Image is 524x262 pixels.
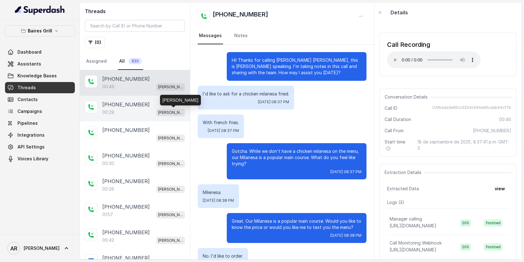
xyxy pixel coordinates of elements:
[390,216,422,222] p: Manager calling
[203,198,234,203] span: [DATE] 08:38 PM
[390,223,436,228] span: [URL][DOMAIN_NAME]
[17,132,45,138] span: Integrations
[385,116,411,123] span: Call Duration
[158,109,183,116] p: [PERSON_NAME]
[232,218,361,230] p: Great. Our Milanesa is a popular main course. Would you like to know the price or would you like ...
[158,135,183,141] p: [PERSON_NAME]
[5,153,75,164] a: Voices Library
[203,91,289,97] p: I'd like to ask for a chicken milanesa fried.
[233,27,249,44] a: Notes
[102,152,150,159] p: [PHONE_NUMBER]
[5,141,75,153] a: API Settings
[330,169,361,174] span: [DATE] 08:37 PM
[129,58,142,64] span: 620
[232,148,361,167] p: Gotcha. While we don't have a chicken milanesa on the menu, our Milanesa is a popular main course...
[208,128,239,133] span: [DATE] 08:37 PM
[484,243,502,251] span: finished
[17,144,45,150] span: API Settings
[5,129,75,141] a: Integrations
[85,20,185,32] input: Search by Call ID or Phone Number
[102,203,150,211] p: [PHONE_NUMBER]
[385,169,424,176] span: Extraction Details
[5,82,75,93] a: Threads
[330,233,361,238] span: [DATE] 08:38 PM
[491,183,509,194] button: view
[102,229,150,236] p: [PHONE_NUMBER]
[5,240,75,257] a: [PERSON_NAME]
[484,219,502,227] span: finished
[158,237,183,244] p: [PERSON_NAME]
[387,51,481,68] audio: Your browser does not support the audio element.
[17,61,41,67] span: Assistants
[28,27,52,35] p: Baires Grill
[203,119,239,126] p: With french fries.
[160,95,201,105] div: [PERSON_NAME]
[387,186,419,192] span: Extracted Data
[102,254,150,262] p: [PHONE_NUMBER]
[85,37,105,48] button: (0)
[5,70,75,81] a: Knowledge Bases
[102,186,114,192] p: 00:26
[17,73,57,79] span: Knowledge Bases
[417,139,511,151] span: 18 de septiembre de 2025, 8:37:41 p.m. GMT-3
[203,189,234,196] p: Milenesa.
[158,212,183,218] p: [PERSON_NAME]
[5,25,75,36] button: Baires Grill
[198,27,366,44] nav: Tabs
[10,245,17,252] text: AR
[203,253,243,259] p: No. I'd like to order.
[213,10,268,22] h2: [PHONE_NUMBER]
[460,219,471,227] span: 200
[385,105,397,111] span: Call ID
[17,49,41,55] span: Dashboard
[118,53,143,70] a: All620
[15,5,65,15] img: light.svg
[102,101,150,108] p: [PHONE_NUMBER]
[390,247,436,252] span: [URL][DOMAIN_NAME]
[85,7,185,15] h2: Threads
[385,94,430,100] span: Conversation Details
[5,106,75,117] a: Campaigns
[17,156,48,162] span: Voices Library
[85,53,185,70] nav: Tabs
[5,46,75,58] a: Dashboard
[460,243,471,251] span: 200
[232,57,361,76] p: Hi! Thanks for calling [PERSON_NAME] [PERSON_NAME], this is [PERSON_NAME] speaking. I'm taking no...
[5,94,75,105] a: Contacts
[258,99,289,104] span: [DATE] 08:37 PM
[17,85,36,91] span: Threads
[85,53,108,70] a: Assigned
[5,118,75,129] a: Pipelines
[17,108,42,114] span: Campaigns
[17,120,38,126] span: Pipelines
[385,139,412,151] span: Start time
[158,84,183,90] p: [PERSON_NAME]
[5,58,75,70] a: Assistants
[390,240,442,246] p: Call Monitoring Webhook
[102,109,114,115] p: 00:29
[387,199,509,206] p: Logs ( 3 )
[102,75,150,83] p: [PHONE_NUMBER]
[102,84,114,90] p: 00:46
[387,40,481,49] div: Call Recording
[158,161,183,167] p: [PERSON_NAME]
[102,237,114,243] p: 00:42
[432,105,511,111] span: CAfbada3e95cc5204c594ed0cdab04cf7b
[391,9,408,16] p: Details
[102,177,150,185] p: [PHONE_NUMBER]
[499,116,511,123] span: 00:46
[158,186,183,192] p: [PERSON_NAME]
[102,211,113,218] p: 01:57
[198,27,223,44] a: Messages
[24,245,60,251] span: [PERSON_NAME]
[385,128,404,134] span: Call From
[473,128,511,134] span: [PHONE_NUMBER]
[102,160,114,167] p: 00:30
[17,96,38,103] span: Contacts
[102,126,150,134] p: [PHONE_NUMBER]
